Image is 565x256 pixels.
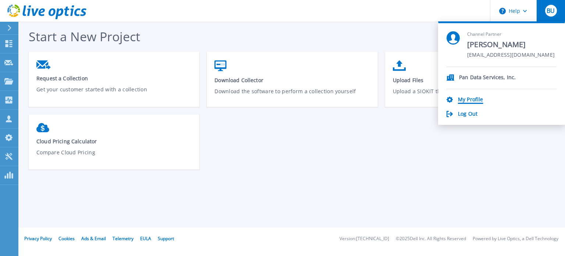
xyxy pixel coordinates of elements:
a: Cookies [58,235,75,242]
p: Upload a SIOKIT that you already have [393,87,548,104]
a: Request a CollectionGet your customer started with a collection [29,57,199,108]
a: Ads & Email [81,235,106,242]
span: Request a Collection [36,75,192,82]
span: Channel Partner [467,31,555,38]
span: [EMAIL_ADDRESS][DOMAIN_NAME] [467,52,555,59]
a: Download CollectorDownload the software to perform a collection yourself [207,57,377,109]
p: Download the software to perform a collection yourself [214,87,370,104]
span: [PERSON_NAME] [467,40,555,50]
a: Privacy Policy [24,235,52,242]
span: BU [547,8,555,14]
span: Upload Files [393,77,548,84]
p: Pan Data Services, Inc. [459,74,516,81]
span: Cloud Pricing Calculator [36,138,192,145]
a: My Profile [458,97,483,104]
p: Compare Cloud Pricing [36,148,192,165]
span: Start a New Project [29,28,140,45]
a: Telemetry [113,235,134,242]
a: EULA [140,235,151,242]
span: Download Collector [214,77,370,84]
li: © 2025 Dell Inc. All Rights Reserved [396,236,466,241]
a: Support [158,235,174,242]
a: Upload FilesUpload a SIOKIT that you already have [385,57,556,109]
a: Cloud Pricing CalculatorCompare Cloud Pricing [29,119,199,171]
a: Log Out [458,111,477,118]
li: Powered by Live Optics, a Dell Technology [473,236,558,241]
li: Version: [TECHNICAL_ID] [340,236,389,241]
p: Get your customer started with a collection [36,85,192,102]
